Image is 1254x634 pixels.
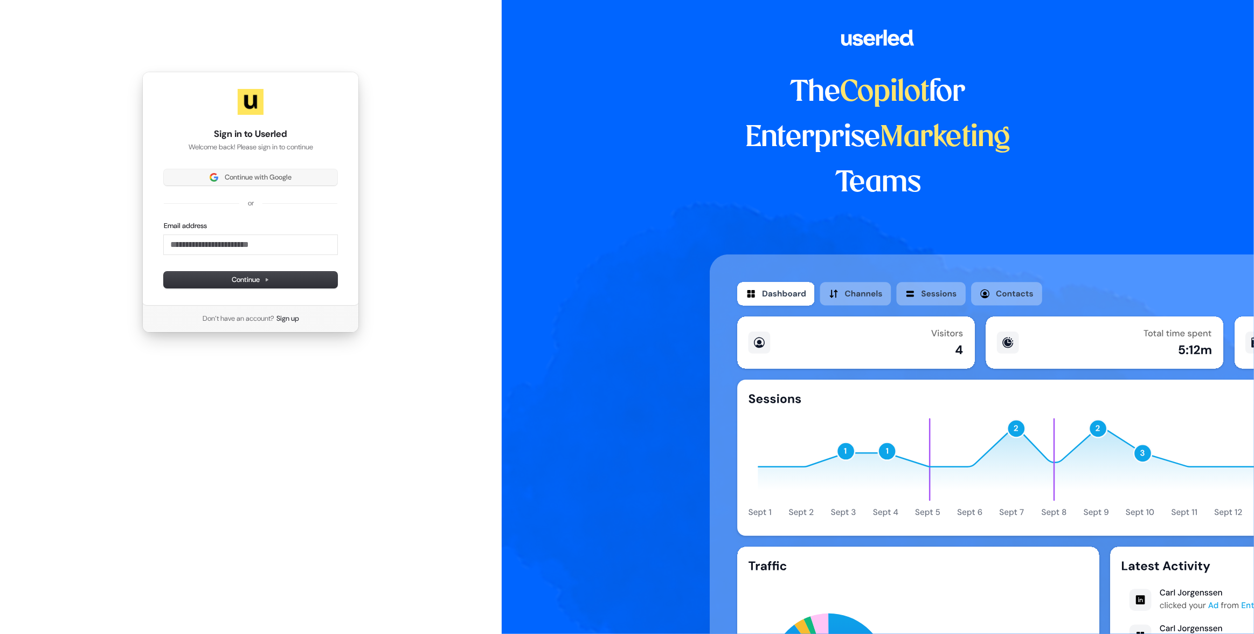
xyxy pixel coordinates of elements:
span: Don’t have an account? [203,314,274,323]
img: Userled [238,89,264,115]
span: Continue with Google [225,173,292,182]
h1: The for Enterprise Teams [710,70,1047,206]
p: Welcome back! Please sign in to continue [164,142,337,152]
a: Sign up [276,314,299,323]
button: Sign in with GoogleContinue with Google [164,169,337,185]
button: Continue [164,272,337,288]
span: Marketing [880,124,1010,152]
span: Continue [232,275,269,285]
label: Email address [164,221,207,231]
p: or [248,198,254,208]
span: Copilot [840,79,929,107]
img: Sign in with Google [210,173,218,182]
h1: Sign in to Userled [164,128,337,141]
